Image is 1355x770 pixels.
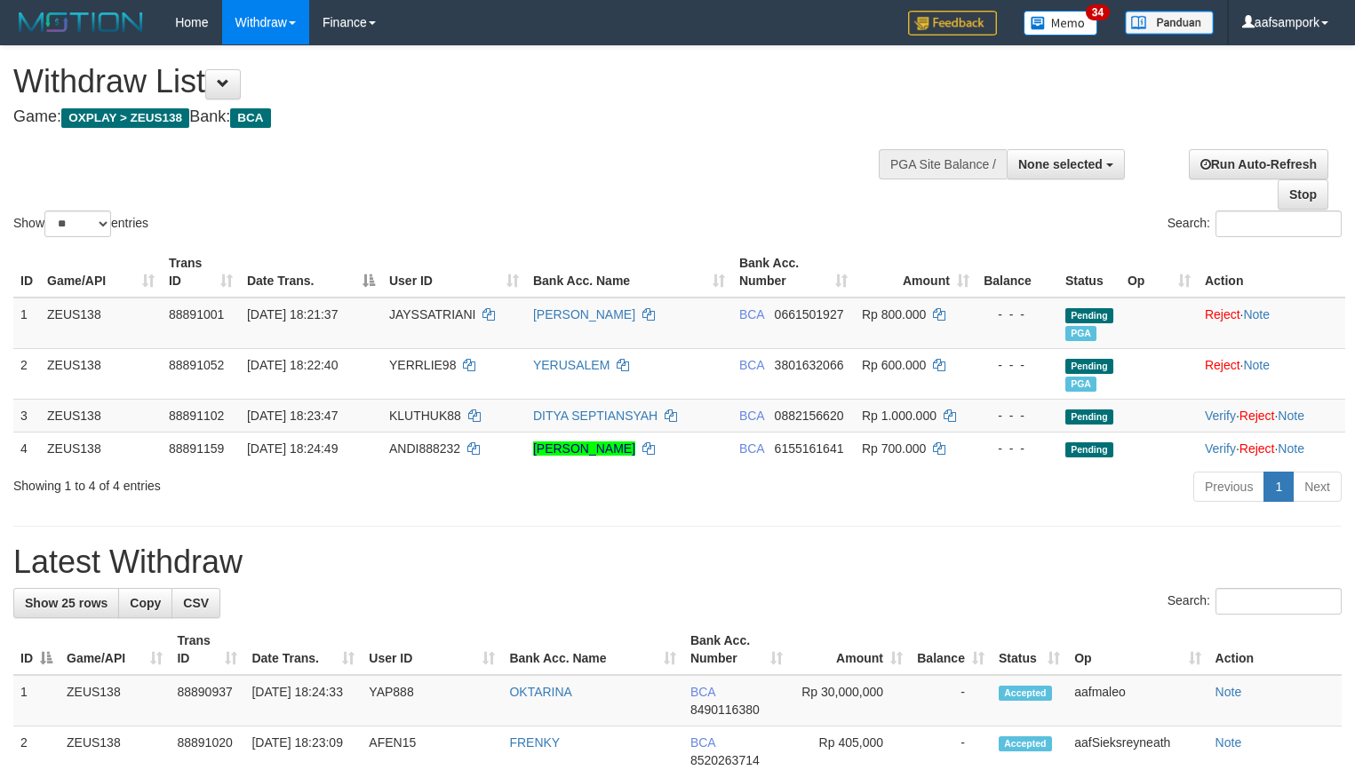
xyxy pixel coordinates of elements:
[1205,358,1240,372] a: Reject
[790,624,910,675] th: Amount: activate to sort column ascending
[984,306,1051,323] div: - - -
[1208,624,1342,675] th: Action
[162,247,240,298] th: Trans ID: activate to sort column ascending
[40,399,162,432] td: ZEUS138
[533,358,610,372] a: YERUSALEM
[389,358,456,372] span: YERRLIE98
[1216,210,1342,237] input: Search:
[533,307,635,321] a: [PERSON_NAME]
[775,409,844,423] span: Copy 0882156620 to clipboard
[739,441,764,456] span: BCA
[171,588,220,618] a: CSV
[984,356,1051,374] div: - - -
[908,11,997,36] img: Feedback.jpg
[690,703,760,717] span: Copy 8490116380 to clipboard
[247,358,338,372] span: [DATE] 18:22:40
[13,624,60,675] th: ID: activate to sort column descending
[13,348,40,399] td: 2
[1065,442,1113,457] span: Pending
[1065,377,1096,392] span: Marked by aafpengsreynich
[130,596,161,610] span: Copy
[40,348,162,399] td: ZEUS138
[1205,409,1236,423] a: Verify
[984,440,1051,457] div: - - -
[790,675,910,726] td: Rp 30,000,000
[683,624,790,675] th: Bank Acc. Number: activate to sort column ascending
[1065,326,1096,341] span: Marked by aafpengsreynich
[25,596,108,610] span: Show 25 rows
[739,358,764,372] span: BCA
[1205,307,1240,321] a: Reject
[739,409,764,423] span: BCA
[732,247,855,298] th: Bank Acc. Number: activate to sort column ascending
[1239,441,1275,456] a: Reject
[862,307,926,321] span: Rp 800.000
[910,624,992,675] th: Balance: activate to sort column ascending
[855,247,976,298] th: Amount: activate to sort column ascending
[1018,157,1103,171] span: None selected
[40,298,162,349] td: ZEUS138
[1198,399,1345,432] td: · ·
[247,441,338,456] span: [DATE] 18:24:49
[1065,359,1113,374] span: Pending
[1189,149,1328,179] a: Run Auto-Refresh
[1065,409,1113,425] span: Pending
[502,624,682,675] th: Bank Acc. Name: activate to sort column ascending
[775,441,844,456] span: Copy 6155161641 to clipboard
[169,307,224,321] span: 88891001
[230,108,270,128] span: BCA
[382,247,526,298] th: User ID: activate to sort column ascending
[1120,247,1198,298] th: Op: activate to sort column ascending
[739,307,764,321] span: BCA
[13,64,886,99] h1: Withdraw List
[362,624,502,675] th: User ID: activate to sort column ascending
[1067,624,1208,675] th: Op: activate to sort column ascending
[1239,409,1275,423] a: Reject
[1198,298,1345,349] td: ·
[1193,472,1264,502] a: Previous
[240,247,382,298] th: Date Trans.: activate to sort column descending
[13,210,148,237] label: Show entries
[1168,588,1342,615] label: Search:
[170,675,244,726] td: 88890937
[1024,11,1098,36] img: Button%20Memo.svg
[1216,685,1242,699] a: Note
[1293,472,1342,502] a: Next
[1067,675,1208,726] td: aafmaleo
[775,358,844,372] span: Copy 3801632066 to clipboard
[1007,149,1125,179] button: None selected
[44,210,111,237] select: Showentries
[1168,210,1342,237] label: Search:
[992,624,1067,675] th: Status: activate to sort column ascending
[13,9,148,36] img: MOTION_logo.png
[389,307,476,321] span: JAYSSATRIANI
[1125,11,1214,35] img: panduan.png
[362,675,502,726] td: YAP888
[910,675,992,726] td: -
[879,149,1007,179] div: PGA Site Balance /
[690,685,715,699] span: BCA
[247,409,338,423] span: [DATE] 18:23:47
[1278,179,1328,210] a: Stop
[1198,247,1345,298] th: Action
[533,441,635,456] a: [PERSON_NAME]
[1243,358,1270,372] a: Note
[690,735,715,750] span: BCA
[13,108,886,126] h4: Game: Bank:
[1263,472,1294,502] a: 1
[169,358,224,372] span: 88891052
[1058,247,1120,298] th: Status
[170,624,244,675] th: Trans ID: activate to sort column ascending
[118,588,172,618] a: Copy
[862,441,926,456] span: Rp 700.000
[775,307,844,321] span: Copy 0661501927 to clipboard
[183,596,209,610] span: CSV
[1216,735,1242,750] a: Note
[1216,588,1342,615] input: Search:
[13,247,40,298] th: ID
[1086,4,1110,20] span: 34
[999,686,1052,701] span: Accepted
[40,247,162,298] th: Game/API: activate to sort column ascending
[13,470,551,495] div: Showing 1 to 4 of 4 entries
[389,409,461,423] span: KLUTHUK88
